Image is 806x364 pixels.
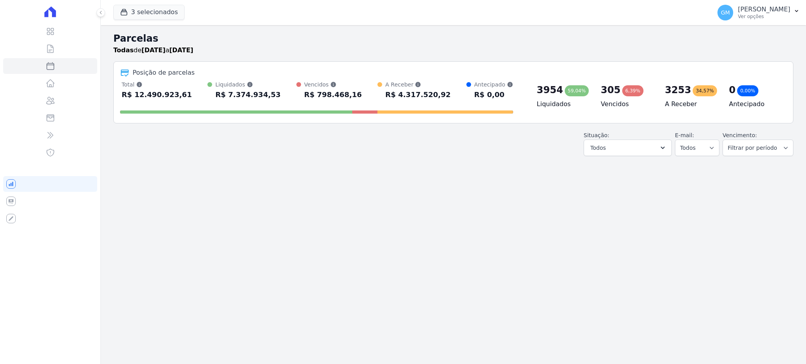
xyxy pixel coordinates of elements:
p: Ver opções [738,13,790,20]
div: Antecipado [474,81,513,88]
div: 34,57% [693,85,717,96]
h4: Antecipado [729,99,780,109]
div: Liquidados [215,81,281,88]
div: Total [122,81,192,88]
strong: [DATE] [169,46,193,54]
div: 0 [729,84,736,96]
strong: Todas [113,46,134,54]
div: R$ 4.317.520,92 [385,88,451,101]
h2: Parcelas [113,31,793,46]
div: R$ 798.468,16 [304,88,362,101]
div: 3253 [665,84,691,96]
div: Vencidos [304,81,362,88]
span: Todos [590,143,606,153]
h4: Vencidos [601,99,653,109]
strong: [DATE] [142,46,166,54]
button: Todos [584,140,672,156]
label: E-mail: [675,132,694,138]
div: 59,04% [565,85,589,96]
label: Vencimento: [723,132,757,138]
div: R$ 7.374.934,53 [215,88,281,101]
p: de a [113,46,193,55]
p: [PERSON_NAME] [738,6,790,13]
div: 0,00% [737,85,758,96]
label: Situação: [584,132,609,138]
div: A Receber [385,81,451,88]
button: GM [PERSON_NAME] Ver opções [711,2,806,24]
div: 305 [601,84,621,96]
div: 6,39% [622,85,643,96]
h4: Liquidados [537,99,588,109]
h4: A Receber [665,99,716,109]
div: Posição de parcelas [133,68,195,77]
div: R$ 12.490.923,61 [122,88,192,101]
button: 3 selecionados [113,5,185,20]
span: GM [721,10,730,15]
div: 3954 [537,84,563,96]
div: R$ 0,00 [474,88,513,101]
